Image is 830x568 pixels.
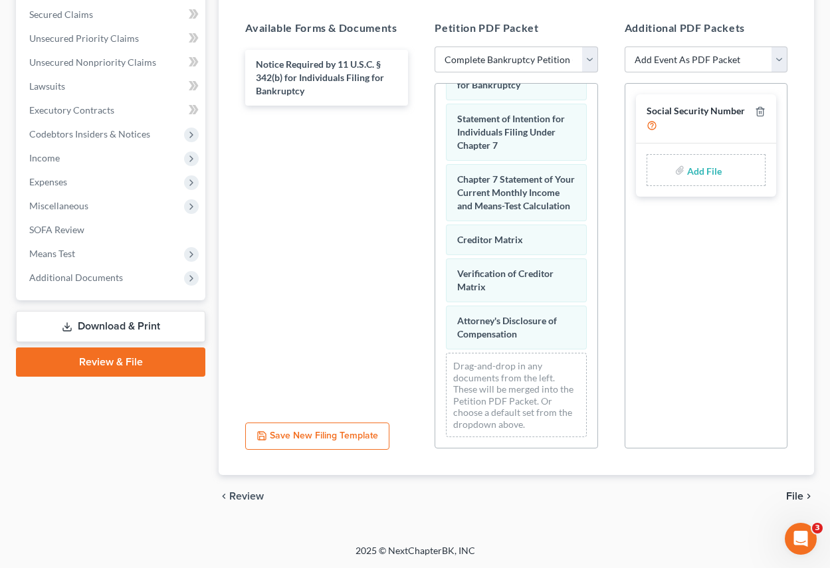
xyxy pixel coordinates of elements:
div: Drag-and-drop in any documents from the left. These will be merged into the Petition PDF Packet. ... [446,353,586,437]
button: chevron_left Review [219,491,277,502]
iframe: Intercom live chat [785,523,817,555]
a: Lawsuits [19,74,205,98]
a: Secured Claims [19,3,205,27]
a: Unsecured Priority Claims [19,27,205,50]
span: SOFA Review [29,224,84,235]
span: Codebtors Insiders & Notices [29,128,150,140]
a: Download & Print [16,311,205,342]
span: 3 [812,523,823,533]
i: chevron_right [803,491,814,502]
span: Verification of Creditor Matrix [457,268,554,292]
span: Secured Claims [29,9,93,20]
i: chevron_left [219,491,229,502]
span: Statement of Intention for Individuals Filing Under Chapter 7 [457,113,565,151]
span: Notice Required by 11 U.S.C. § 342(b) for Individuals Filing for Bankruptcy [256,58,384,96]
span: Petition PDF Packet [435,21,538,34]
a: Review & File [16,347,205,377]
span: Attorney's Disclosure of Compensation [457,315,557,339]
span: Review [229,491,264,502]
span: Chapter 7 Statement of Your Current Monthly Income and Means-Test Calculation [457,173,575,211]
span: Means Test [29,248,75,259]
span: Creditor Matrix [457,234,523,245]
h5: Additional PDF Packets [625,20,787,36]
a: Unsecured Nonpriority Claims [19,50,205,74]
span: Expenses [29,176,67,187]
span: Income [29,152,60,163]
span: Unsecured Nonpriority Claims [29,56,156,68]
a: SOFA Review [19,218,205,242]
span: Unsecured Priority Claims [29,33,139,44]
span: Social Security Number [647,105,745,116]
span: Additional Documents [29,272,123,283]
span: Executory Contracts [29,104,114,116]
button: Save New Filing Template [245,423,389,450]
div: 2025 © NextChapterBK, INC [37,544,794,568]
span: Miscellaneous [29,200,88,211]
span: File [786,491,803,502]
span: Lawsuits [29,80,65,92]
a: Executory Contracts [19,98,205,122]
h5: Available Forms & Documents [245,20,408,36]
